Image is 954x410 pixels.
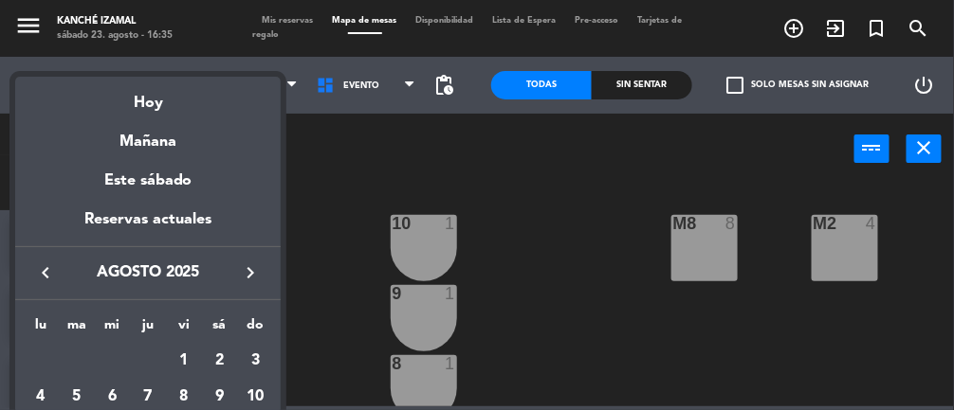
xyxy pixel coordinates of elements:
[34,261,57,284] i: keyboard_arrow_left
[239,261,262,284] i: keyboard_arrow_right
[59,314,95,344] th: martes
[239,345,271,377] div: 3
[168,345,200,377] div: 1
[237,314,273,344] th: domingo
[15,154,281,207] div: Este sábado
[23,314,59,344] th: lunes
[15,116,281,154] div: Mañana
[237,343,273,379] td: 3 de agosto de 2025
[130,314,166,344] th: jueves
[95,314,131,344] th: miércoles
[233,260,267,285] button: keyboard_arrow_right
[202,343,238,379] td: 2 de agosto de 2025
[15,77,281,116] div: Hoy
[166,343,202,379] td: 1 de agosto de 2025
[166,314,202,344] th: viernes
[202,314,238,344] th: sábado
[63,260,233,285] span: agosto 2025
[23,343,166,379] td: AGO.
[28,260,63,285] button: keyboard_arrow_left
[15,207,281,246] div: Reservas actuales
[204,345,236,377] div: 2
